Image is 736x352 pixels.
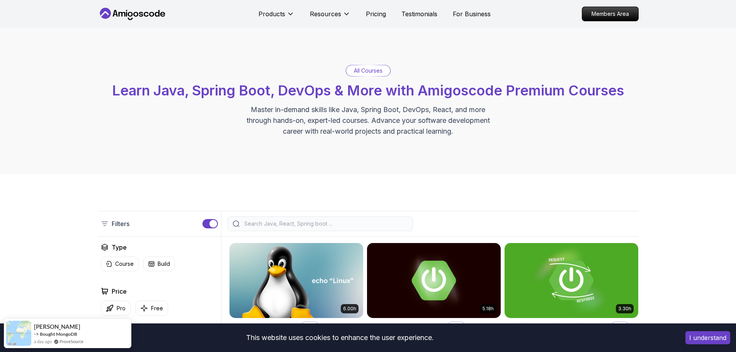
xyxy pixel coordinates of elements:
[112,219,129,228] p: Filters
[505,243,638,318] img: Building APIs with Spring Boot card
[158,260,170,268] p: Build
[117,304,126,312] p: Pro
[40,331,77,337] a: Bought MongoDB
[612,322,629,330] p: Pro
[6,321,31,346] img: provesource social proof notification image
[310,9,350,25] button: Resources
[34,331,39,337] span: ->
[135,301,168,316] button: Free
[34,323,80,330] span: [PERSON_NAME]
[6,329,674,346] div: This website uses cookies to enhance the user experience.
[243,220,408,228] input: Search Java, React, Spring boot ...
[143,257,175,271] button: Build
[59,339,83,344] a: ProveSource
[453,9,491,19] a: For Business
[504,321,608,332] h2: Building APIs with Spring Boot
[401,9,437,19] a: Testimonials
[101,257,139,271] button: Course
[343,306,356,312] p: 6.00h
[258,9,285,19] p: Products
[618,306,631,312] p: 3.30h
[354,67,382,75] p: All Courses
[582,7,639,21] a: Members Area
[229,243,363,318] img: Linux Fundamentals card
[367,321,444,332] h2: Advanced Spring Boot
[258,9,294,25] button: Products
[112,287,127,296] h2: Price
[112,82,624,99] span: Learn Java, Spring Boot, DevOps & More with Amigoscode Premium Courses
[229,321,297,332] h2: Linux Fundamentals
[688,304,736,340] iframe: chat widget
[685,331,730,344] button: Accept cookies
[310,9,341,19] p: Resources
[448,322,465,330] p: Pro
[582,7,638,21] p: Members Area
[151,304,163,312] p: Free
[367,243,501,318] img: Advanced Spring Boot card
[301,322,318,330] p: Pro
[238,104,498,137] p: Master in-demand skills like Java, Spring Boot, DevOps, React, and more through hands-on, expert-...
[34,338,52,345] span: a day ago
[229,243,364,349] a: Linux Fundamentals card6.00hLinux FundamentalsProLearn the fundamentals of Linux and how to use t...
[366,9,386,19] a: Pricing
[112,243,127,252] h2: Type
[115,260,134,268] p: Course
[101,301,131,316] button: Pro
[483,306,494,312] p: 5.18h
